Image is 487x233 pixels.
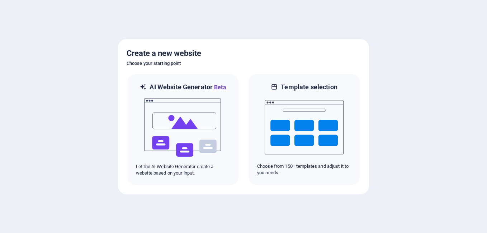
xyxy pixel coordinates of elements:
[127,59,360,68] h6: Choose your starting point
[213,84,226,91] span: Beta
[127,73,239,186] div: AI Website GeneratorBetaaiLet the AI Website Generator create a website based on your input.
[248,73,360,186] div: Template selectionChoose from 150+ templates and adjust it to you needs.
[127,48,360,59] h5: Create a new website
[257,163,351,176] p: Choose from 150+ templates and adjust it to you needs.
[150,83,226,92] h6: AI Website Generator
[281,83,337,91] h6: Template selection
[143,92,222,163] img: ai
[136,163,230,176] p: Let the AI Website Generator create a website based on your input.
